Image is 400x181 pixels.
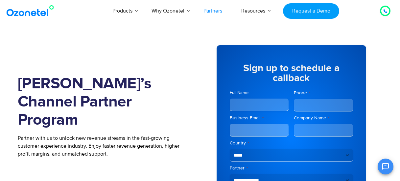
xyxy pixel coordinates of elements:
label: Phone [294,90,353,96]
p: Partner with us to unlock new revenue streams in the fast-growing customer experience industry. E... [18,134,190,158]
label: Country [230,140,353,146]
label: Full Name [230,90,289,96]
h5: Sign up to schedule a callback [230,63,353,83]
h1: [PERSON_NAME]’s Channel Partner Program [18,75,190,129]
button: Open chat [378,159,393,174]
label: Company Name [294,115,353,121]
a: Request a Demo [283,3,339,19]
label: Partner [230,165,353,171]
label: Business Email [230,115,289,121]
